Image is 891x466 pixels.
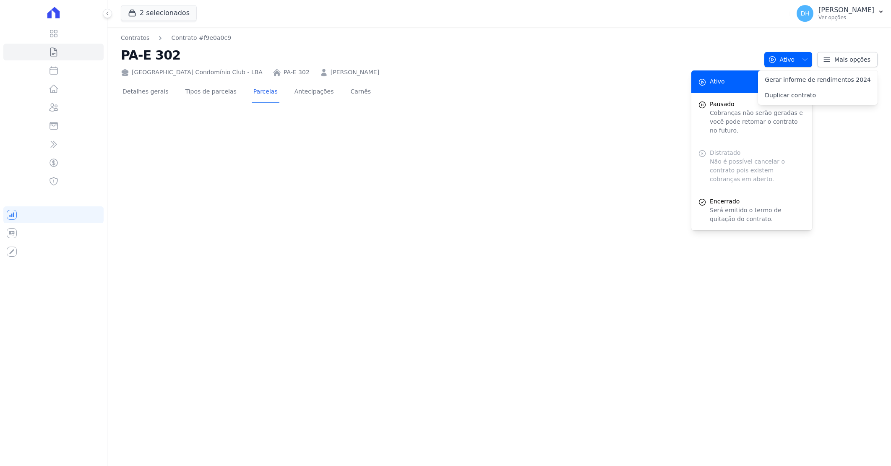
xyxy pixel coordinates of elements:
[121,46,758,65] h2: PA-E 302
[818,6,874,14] p: [PERSON_NAME]
[768,52,795,67] span: Ativo
[284,68,310,77] a: PA-E 302
[758,88,878,103] a: Duplicar contrato
[800,10,809,16] span: DH
[818,14,874,21] p: Ver opções
[834,55,870,64] span: Mais opções
[710,206,805,224] p: Será emitido o termo de quitação do contrato.
[184,81,238,103] a: Tipos de parcelas
[710,77,725,86] span: Ativo
[121,5,197,21] button: 2 selecionados
[121,34,231,42] nav: Breadcrumb
[710,109,805,135] p: Cobranças não serão geradas e você pode retomar o contrato no futuro.
[758,72,878,88] a: Gerar informe de rendimentos 2024
[764,52,813,67] button: Ativo
[121,68,263,77] div: [GEOGRAPHIC_DATA] Condomínio Club - LBA
[252,81,279,103] a: Parcelas
[121,34,758,42] nav: Breadcrumb
[710,100,805,109] span: Pausado
[691,93,812,142] button: Pausado Cobranças não serão geradas e você pode retomar o contrato no futuro.
[817,52,878,67] a: Mais opções
[293,81,336,103] a: Antecipações
[121,81,170,103] a: Detalhes gerais
[171,34,231,42] a: Contrato #f9e0a0c9
[710,197,805,206] span: Encerrado
[691,190,812,230] a: Encerrado Será emitido o termo de quitação do contrato.
[349,81,373,103] a: Carnês
[790,2,891,25] button: DH [PERSON_NAME] Ver opções
[331,68,379,77] a: [PERSON_NAME]
[121,34,149,42] a: Contratos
